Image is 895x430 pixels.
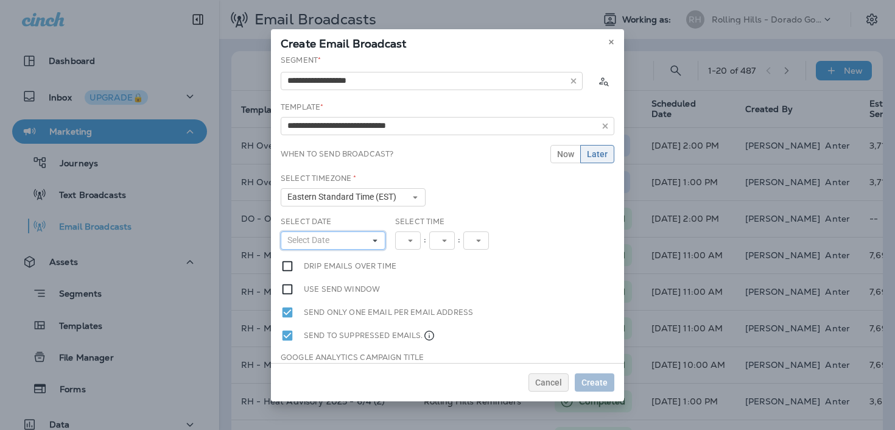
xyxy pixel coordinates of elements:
label: Select Timezone [281,174,356,183]
button: Now [550,145,581,163]
label: Send only one email per email address [304,306,473,319]
label: Use send window [304,283,380,296]
label: When to send broadcast? [281,149,393,159]
span: Eastern Standard Time (EST) [287,192,401,202]
div: : [421,231,429,250]
span: Now [557,150,574,158]
label: Google Analytics Campaign Title [281,353,424,362]
button: Create [575,373,614,392]
button: Select Date [281,231,385,250]
button: Eastern Standard Time (EST) [281,188,426,206]
button: Cancel [528,373,569,392]
div: Create Email Broadcast [271,29,624,55]
span: Cancel [535,378,562,387]
label: Template [281,102,323,112]
span: Create [581,378,608,387]
button: Calculate the estimated number of emails to be sent based on selected segment. (This could take a... [592,70,614,92]
label: Select Time [395,217,445,227]
button: Later [580,145,614,163]
div: : [455,231,463,250]
label: Send to suppressed emails. [304,329,435,342]
label: Drip emails over time [304,259,396,273]
label: Segment [281,55,321,65]
span: Later [587,150,608,158]
label: Select Date [281,217,332,227]
span: Select Date [287,235,334,245]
